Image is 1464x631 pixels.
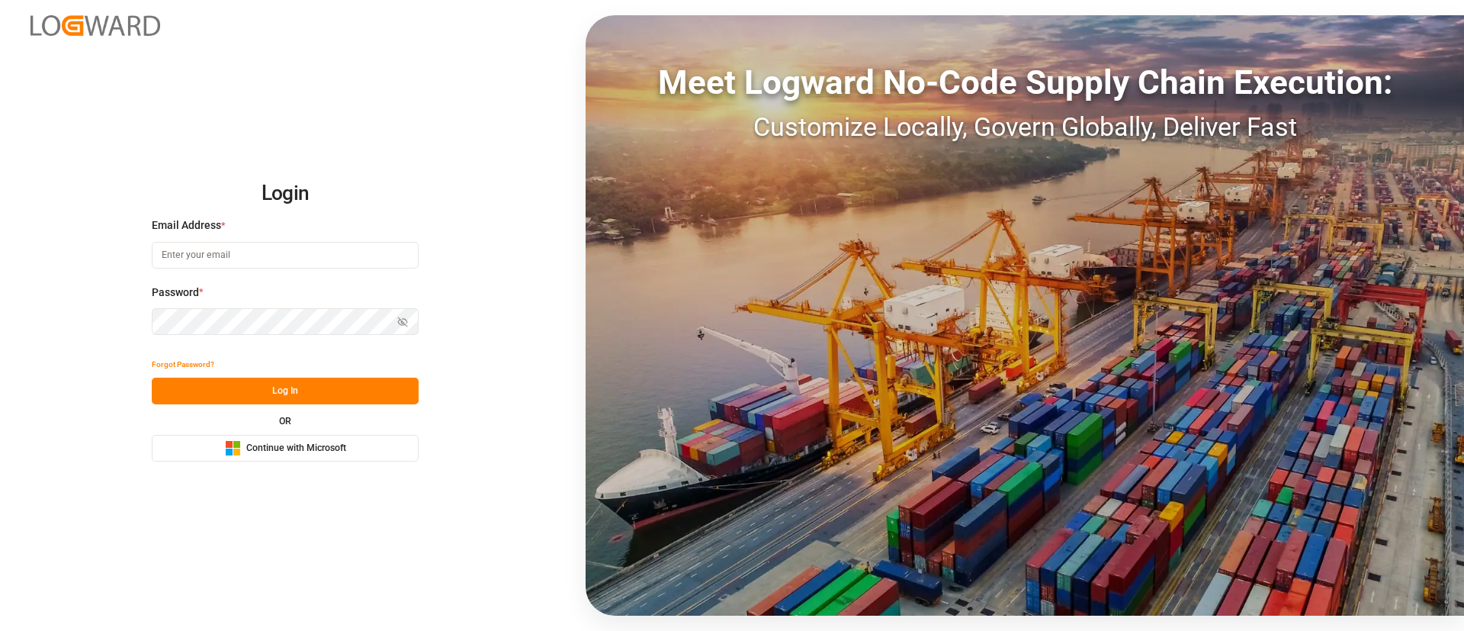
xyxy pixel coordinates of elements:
div: Meet Logward No-Code Supply Chain Execution: [586,57,1464,108]
span: Email Address [152,217,221,233]
h2: Login [152,169,419,218]
div: Customize Locally, Govern Globally, Deliver Fast [586,108,1464,146]
small: OR [279,417,291,426]
button: Log In [152,378,419,404]
img: Logward_new_orange.png [30,15,160,36]
span: Password [152,285,199,301]
button: Forgot Password? [152,351,214,378]
input: Enter your email [152,242,419,269]
span: Continue with Microsoft [246,442,346,456]
button: Continue with Microsoft [152,435,419,462]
